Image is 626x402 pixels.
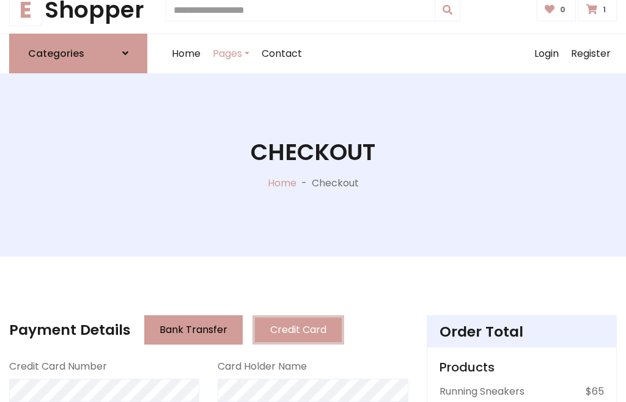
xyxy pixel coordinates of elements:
[557,4,569,15] span: 0
[600,4,609,15] span: 1
[565,34,617,73] a: Register
[440,323,604,340] h4: Order Total
[9,321,130,338] h4: Payment Details
[9,359,107,374] label: Credit Card Number
[268,176,296,190] a: Home
[256,34,308,73] a: Contact
[440,360,604,375] h5: Products
[218,359,307,374] label: Card Holder Name
[296,176,312,191] p: -
[312,176,359,191] p: Checkout
[9,34,147,73] a: Categories
[528,34,565,73] a: Login
[252,315,344,345] button: Credit Card
[28,48,84,59] h6: Categories
[440,384,525,399] p: Running Sneakers
[207,34,256,73] a: Pages
[166,34,207,73] a: Home
[251,139,375,166] h1: Checkout
[144,315,243,345] button: Bank Transfer
[586,384,604,399] p: $65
